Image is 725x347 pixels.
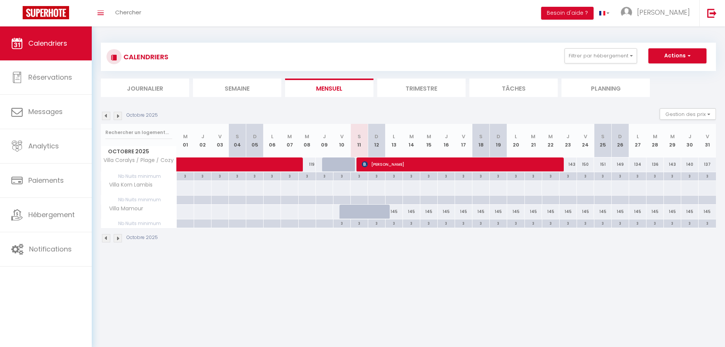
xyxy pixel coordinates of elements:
abbr: L [393,133,395,140]
th: 03 [211,124,229,157]
th: 17 [455,124,472,157]
th: 14 [403,124,420,157]
th: 29 [664,124,681,157]
div: 3 [594,219,611,227]
span: Calendriers [28,39,67,48]
span: Notifications [29,244,72,254]
div: 3 [681,219,698,227]
div: 145 [699,205,716,219]
abbr: L [515,133,517,140]
abbr: M [183,133,188,140]
abbr: M [427,133,431,140]
div: 3 [507,219,524,227]
div: 145 [507,205,524,219]
div: 3 [699,172,716,179]
img: logout [707,8,717,18]
li: Tâches [469,79,558,97]
div: 3 [507,172,524,179]
abbr: V [340,133,344,140]
th: 06 [264,124,281,157]
th: 11 [350,124,368,157]
div: 145 [403,205,420,219]
span: Octobre 2025 [101,146,176,157]
th: 02 [194,124,211,157]
div: 3 [316,172,333,179]
th: 30 [681,124,699,157]
abbr: M [287,133,292,140]
span: Hébergement [28,210,75,219]
abbr: M [670,133,675,140]
abbr: L [637,133,639,140]
abbr: V [706,133,709,140]
abbr: S [479,133,483,140]
div: 3 [490,172,507,179]
th: 04 [229,124,246,157]
button: Gestion des prix [660,108,716,120]
h3: CALENDRIERS [122,48,168,65]
div: 3 [368,172,385,179]
p: Octobre 2025 [126,112,158,119]
div: 3 [333,219,350,227]
th: 01 [177,124,194,157]
abbr: V [462,133,465,140]
div: 3 [229,172,246,179]
div: 3 [264,172,281,179]
abbr: D [618,133,622,140]
div: 3 [403,219,420,227]
div: 145 [646,205,664,219]
th: 23 [559,124,577,157]
th: 19 [490,124,507,157]
th: 22 [542,124,559,157]
li: Trimestre [377,79,466,97]
div: 3 [351,172,368,179]
button: Filtrer par hébergement [565,48,637,63]
div: 3 [368,219,385,227]
span: Villa Coralys / Plage / Cozy [102,157,174,163]
abbr: S [358,133,361,140]
div: 145 [629,205,646,219]
input: Rechercher un logement... [105,126,172,139]
div: 3 [438,219,455,227]
abbr: M [653,133,657,140]
div: 3 [299,172,316,179]
div: 3 [577,219,594,227]
span: [PERSON_NAME] [362,157,558,171]
abbr: S [601,133,605,140]
div: 3 [646,172,663,179]
div: 140 [681,157,699,171]
th: 25 [594,124,611,157]
th: 07 [281,124,298,157]
th: 16 [438,124,455,157]
span: [PERSON_NAME] [637,8,690,17]
img: Super Booking [23,6,69,19]
div: 145 [524,205,542,219]
abbr: M [548,133,553,140]
div: 145 [490,205,507,219]
div: 145 [611,205,629,219]
div: 145 [577,205,594,219]
div: 151 [594,157,611,171]
span: Paiements [28,176,64,185]
li: Planning [561,79,650,97]
div: 149 [611,157,629,171]
div: 3 [629,219,646,227]
li: Semaine [193,79,281,97]
div: 145 [559,205,577,219]
abbr: V [218,133,222,140]
div: 3 [403,172,420,179]
abbr: M [305,133,309,140]
th: 15 [420,124,438,157]
abbr: M [531,133,535,140]
div: 3 [246,172,263,179]
div: 143 [664,157,681,171]
div: 3 [386,219,403,227]
th: 12 [368,124,385,157]
div: 3 [490,219,507,227]
div: 3 [455,172,472,179]
div: 3 [472,219,489,227]
div: 3 [646,219,663,227]
th: 24 [577,124,594,157]
div: 3 [420,219,437,227]
div: 3 [472,172,489,179]
div: 134 [629,157,646,171]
